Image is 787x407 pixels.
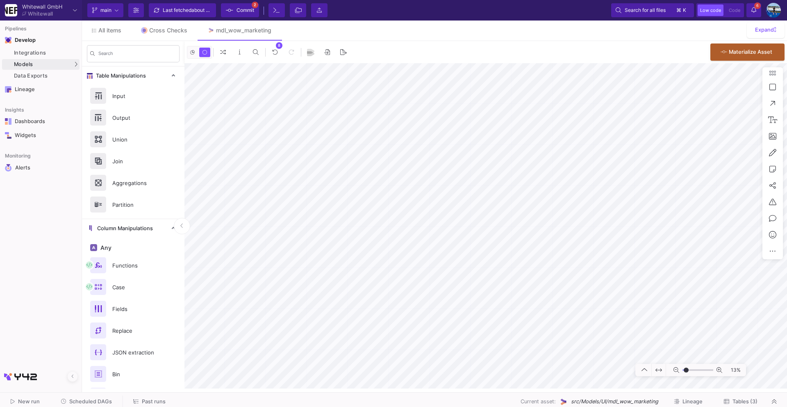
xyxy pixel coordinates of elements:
button: Aggregations [82,172,184,194]
button: Code [726,5,743,16]
span: Materialize Asset [729,49,772,55]
div: Integrations [14,50,77,56]
span: Code [729,7,740,13]
button: Functions [82,254,184,276]
span: src/Models/UI/mdl_wow_marketing [571,398,658,405]
input: Search [98,52,176,58]
img: Navigation icon [5,118,11,125]
img: Navigation icon [5,132,11,139]
img: Navigation icon [5,86,11,93]
button: ⌘k [674,5,689,15]
span: k [683,5,686,15]
img: Navigation icon [5,37,11,43]
button: Partition [82,194,184,215]
span: 13% [726,363,744,377]
button: Union [82,128,184,150]
span: main [100,4,111,16]
div: mdl_wow_marketing [216,27,271,34]
span: Current asset: [521,398,556,405]
a: Navigation iconDashboards [2,115,80,128]
button: JSON extraction [82,341,184,363]
div: Dashboards [15,118,68,125]
span: Column Manipulations [94,225,153,232]
span: Search for all files [625,4,666,16]
div: Data Exports [14,73,77,79]
div: Whitewall GmbH [22,4,62,9]
span: Tables (3) [732,398,757,405]
div: Aggregations [107,177,164,189]
div: Join [107,155,164,167]
span: Any [99,245,111,251]
span: Models [14,61,33,68]
a: Navigation iconAlerts [2,161,80,175]
a: Data Exports [2,71,80,81]
button: Join [82,150,184,172]
div: Last fetched [163,4,212,16]
span: Scheduled DAGs [69,398,112,405]
div: Whitewall [28,11,53,16]
span: ⌘ [676,5,681,15]
span: All items [98,27,121,34]
mat-expansion-panel-header: Navigation iconDevelop [2,34,80,47]
div: Table Manipulations [82,85,184,219]
div: Bin [107,368,164,380]
button: Case [82,276,184,298]
button: Last fetchedabout 3 hours ago [149,3,216,17]
button: Search for all files⌘k [611,3,694,17]
span: 6 [754,2,761,9]
button: Replace [82,320,184,341]
span: New run [18,398,40,405]
a: Integrations [2,48,80,58]
span: Lineage [682,398,703,405]
span: Past runs [142,398,166,405]
button: Input [82,85,184,107]
img: UI Model [559,398,568,406]
img: Navigation icon [5,164,12,171]
button: 6 [746,3,761,17]
img: Tab icon [207,27,214,34]
div: Develop [15,37,27,43]
div: Widgets [15,132,68,139]
button: Commit [221,3,259,17]
mat-expansion-panel-header: Column Manipulations [82,219,184,238]
a: Navigation iconLineage [2,83,80,96]
span: Low code [700,7,721,13]
img: YZ4Yr8zUCx6JYM5gIgaTIQYeTXdcwQjnYC8iZtTV.png [5,4,17,16]
div: Case [107,281,164,293]
div: Lineage [15,86,68,93]
mat-expansion-panel-header: Table Manipulations [82,66,184,85]
div: Replace [107,325,164,337]
div: Input [107,90,164,102]
span: Table Manipulations [93,73,146,79]
div: Fields [107,303,164,315]
div: Functions [107,259,164,272]
button: Fields [82,298,184,320]
a: Navigation iconWidgets [2,129,80,142]
button: Bin [82,363,184,385]
div: Cross Checks [149,27,188,34]
div: Union [107,133,164,146]
div: JSON extraction [107,346,164,359]
div: Partition [107,199,164,211]
button: main [87,3,123,17]
img: Tab icon [141,27,148,34]
img: AEdFTp4_RXFoBzJxSaYPMZp7Iyigz82078j9C0hFtL5t=s96-c [766,3,781,18]
button: Output [82,107,184,128]
div: Alerts [15,164,68,171]
div: Output [107,112,164,124]
span: Commit [237,4,254,16]
button: Low code [698,5,723,16]
span: about 3 hours ago [191,7,233,13]
button: Materialize Asset [710,43,785,61]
